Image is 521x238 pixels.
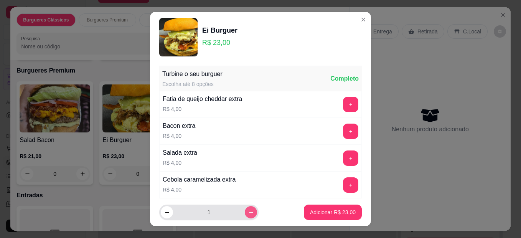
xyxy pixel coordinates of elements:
button: Adicionar R$ 23,00 [304,205,362,220]
div: Cebola caramelizada extra [163,175,236,184]
p: R$ 4,00 [163,186,236,193]
div: Completo [330,74,359,83]
button: add [343,124,358,139]
button: increase-product-quantity [245,206,257,218]
button: add [343,150,358,166]
img: product-image [159,18,198,56]
div: Salada extra [163,148,197,157]
div: Escolha até 8 opções [162,80,223,88]
button: add [343,177,358,193]
p: R$ 4,00 [163,132,195,140]
p: R$ 23,00 [202,37,237,48]
button: Close [357,13,369,26]
p: R$ 4,00 [163,159,197,167]
p: Adicionar R$ 23,00 [310,208,356,216]
div: Fatia de queijo cheddar extra [163,94,242,104]
button: add [343,97,358,112]
div: Bacon extra [163,121,195,131]
div: Turbine o seu burguer [162,69,223,79]
p: R$ 4,00 [163,105,242,113]
div: Ei Burguer [202,25,237,36]
button: decrease-product-quantity [161,206,173,218]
